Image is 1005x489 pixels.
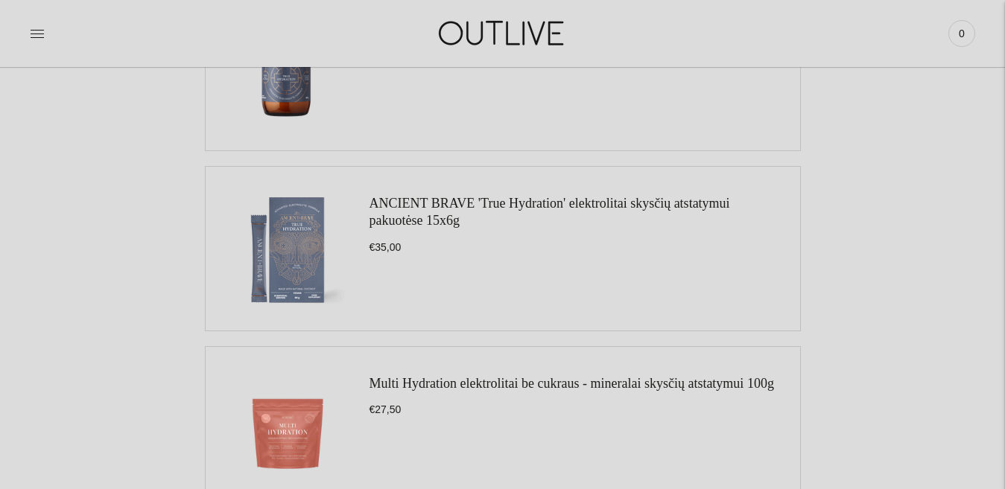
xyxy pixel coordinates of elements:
img: OUTLIVE [410,7,596,59]
a: ANCIENT BRAVE 'True Hydration' elektrolitai skysčių atstatymui pakuotėse 15x6g [370,196,730,228]
span: €35,00 [370,241,402,253]
a: Multi Hydration elektrolitai be cukraus - mineralai skysčių atstatymui 100g [370,376,774,391]
a: 0 [948,17,975,50]
span: €27,50 [370,403,402,415]
span: 0 [951,23,972,44]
